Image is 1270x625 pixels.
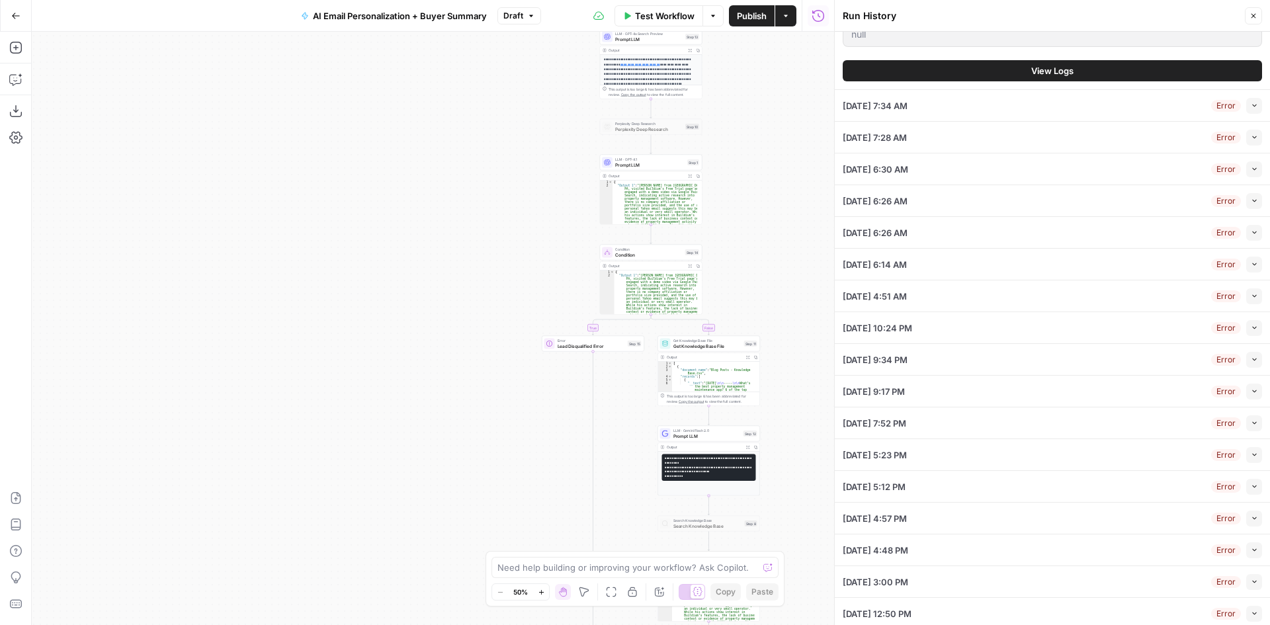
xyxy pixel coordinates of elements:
[635,9,695,22] span: Test Workflow
[679,399,704,403] span: Copy the output
[615,126,683,132] span: Perplexity Deep Research
[615,31,683,36] span: LLM · GPT-4o Search Preview
[1211,163,1241,175] div: Error
[658,362,673,365] div: 1
[600,155,702,225] div: LLM · GPT-4.1Prompt LLMStep 1Output{ "Output 1":"[PERSON_NAME] from [GEOGRAPHIC_DATA], PA, visite...
[843,480,906,493] span: [DATE] 5:12 PM
[667,444,742,450] div: Output
[615,161,685,168] span: Prompt LLM
[737,9,767,22] span: Publish
[1211,132,1241,144] div: Error
[1211,227,1241,239] div: Error
[744,341,757,347] div: Step 11
[685,124,699,130] div: Step 10
[650,135,652,154] g: Edge from step_10 to step_1
[658,382,673,560] div: 6
[600,245,702,315] div: ConditionConditionStep 14Output{ "Output 1":"[PERSON_NAME] from [GEOGRAPHIC_DATA], PA, visited Bu...
[843,131,907,144] span: [DATE] 7:28 AM
[673,518,742,523] span: Search Knowledge Base
[716,586,736,598] span: Copy
[1211,608,1241,620] div: Error
[658,368,673,375] div: 3
[843,226,908,239] span: [DATE] 6:26 AM
[667,354,742,360] div: Output
[843,417,906,430] span: [DATE] 7:52 PM
[1211,195,1241,207] div: Error
[668,375,672,378] span: Toggle code folding, rows 4 through 8
[1031,64,1074,77] span: View Logs
[843,512,907,525] span: [DATE] 4:57 PM
[843,258,907,271] span: [DATE] 6:14 AM
[600,181,613,184] div: 1
[1211,322,1241,334] div: Error
[685,249,700,255] div: Step 14
[1211,100,1241,112] div: Error
[687,159,699,165] div: Step 1
[1211,481,1241,493] div: Error
[558,343,625,349] span: Lead Disqualified Error
[843,607,911,620] span: [DATE] 12:50 PM
[1211,544,1241,556] div: Error
[1211,386,1241,397] div: Error
[1211,513,1241,524] div: Error
[611,271,614,274] span: Toggle code folding, rows 1 through 16
[729,5,775,26] button: Publish
[1211,449,1241,461] div: Error
[1211,576,1241,588] div: Error
[843,290,907,303] span: [DATE] 4:51 AM
[743,431,757,437] div: Step 12
[745,521,757,526] div: Step 8
[609,173,684,179] div: Output
[600,119,702,135] div: Perplexity Deep ResearchPerplexity Deep ResearchStep 10
[708,496,710,515] g: Edge from step_12 to step_8
[615,121,683,126] span: Perplexity Deep Research
[708,532,710,551] g: Edge from step_8 to step_9
[673,522,742,529] span: Search Knowledge Base
[673,343,741,349] span: Get Knowledge Base File
[497,7,541,24] button: Draft
[615,157,685,162] span: LLM · GPT-4.1
[843,544,908,557] span: [DATE] 4:48 PM
[558,338,625,343] span: Error
[513,587,528,597] span: 50%
[650,225,652,244] g: Edge from step_1 to step_14
[615,247,683,252] span: Condition
[615,251,683,258] span: Condition
[1211,290,1241,302] div: Error
[843,385,905,398] span: [DATE] 9:17 PM
[614,5,702,26] button: Test Workflow
[668,365,672,368] span: Toggle code folding, rows 2 through 9
[843,448,907,462] span: [DATE] 5:23 PM
[843,194,908,208] span: [DATE] 6:26 AM
[293,5,495,26] button: AI Email Personalization + Buyer Summary
[658,365,673,368] div: 2
[592,315,651,335] g: Edge from step_14 to step_15
[503,10,523,22] span: Draft
[673,428,741,433] span: LLM · Gemini Flash 2.0
[628,341,642,347] div: Step 15
[673,338,741,343] span: Get Knowledge Base File
[746,583,779,601] button: Paste
[658,375,673,378] div: 4
[668,362,672,365] span: Toggle code folding, rows 1 through 10
[600,274,614,320] div: 2
[673,433,741,439] span: Prompt LLM
[843,321,912,335] span: [DATE] 10:24 PM
[609,263,684,269] div: Output
[1211,417,1241,429] div: Error
[651,315,710,335] g: Edge from step_14 to step_11
[600,271,614,274] div: 1
[600,184,613,230] div: 2
[685,34,699,40] div: Step 13
[1211,354,1241,366] div: Error
[621,93,646,97] span: Copy the output
[615,36,683,42] span: Prompt LLM
[843,163,908,176] span: [DATE] 6:30 AM
[609,181,613,184] span: Toggle code folding, rows 1 through 4
[708,406,710,425] g: Edge from step_11 to step_12
[1211,259,1241,271] div: Error
[658,378,673,382] div: 5
[657,336,760,406] div: Get Knowledge Base FileGet Knowledge Base FileStep 11Output[ { "document_name":"Blog Posts - Know...
[650,99,652,118] g: Edge from step_13 to step_10
[609,87,699,97] div: This output is too large & has been abbreviated for review. to view the full content.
